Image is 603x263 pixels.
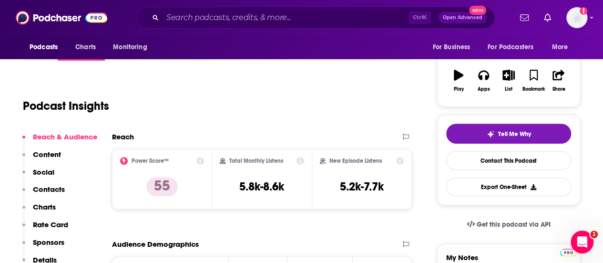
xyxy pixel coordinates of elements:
[16,9,107,27] img: Podchaser - Follow, Share and Rate Podcasts
[552,41,568,54] span: More
[33,150,61,159] p: Content
[478,86,490,92] div: Apps
[163,10,409,25] input: Search podcasts, credits, & more...
[496,63,521,98] button: List
[239,179,284,194] h3: 5.8k-8.6k
[566,7,587,28] span: Logged in as smeizlik
[22,132,97,150] button: Reach & Audience
[498,130,531,138] span: Tell Me Why
[22,168,54,185] button: Social
[540,10,555,26] a: Show notifications dropdown
[146,177,178,196] p: 55
[22,238,64,255] button: Sponsors
[106,38,159,56] button: open menu
[566,7,587,28] img: User Profile
[471,63,496,98] button: Apps
[22,220,68,238] button: Rate Card
[229,158,283,164] h2: Total Monthly Listens
[446,63,471,98] button: Play
[443,15,482,20] span: Open Advanced
[409,11,431,24] span: Ctrl K
[23,99,109,113] h1: Podcast Insights
[522,86,545,92] div: Bookmark
[487,130,494,138] img: tell me why sparkle
[22,202,56,220] button: Charts
[22,150,61,168] button: Content
[33,132,97,141] p: Reach & Audience
[469,6,486,15] span: New
[454,86,464,92] div: Play
[426,38,482,56] button: open menu
[546,63,571,98] button: Share
[329,158,382,164] h2: New Episode Listens
[590,231,598,238] span: 1
[505,86,512,92] div: List
[481,38,547,56] button: open menu
[552,86,565,92] div: Share
[516,10,532,26] a: Show notifications dropdown
[23,38,70,56] button: open menu
[132,158,169,164] h2: Power Score™
[112,240,199,249] h2: Audience Demographics
[521,63,546,98] button: Bookmark
[571,231,593,253] iframe: Intercom live chat
[560,249,577,256] img: Podchaser Pro
[112,132,134,141] h2: Reach
[340,179,384,194] h3: 5.2k-7.7k
[33,202,56,211] p: Charts
[446,151,571,170] a: Contact This Podcast
[432,41,470,54] span: For Business
[75,41,96,54] span: Charts
[477,221,551,229] span: Get this podcast via API
[446,178,571,196] button: Export One-Sheet
[69,38,102,56] a: Charts
[580,7,587,15] svg: Add a profile image
[22,185,65,202] button: Contacts
[560,247,577,256] a: Pro website
[488,41,533,54] span: For Podcasters
[566,7,587,28] button: Show profile menu
[136,7,495,29] div: Search podcasts, credits, & more...
[33,220,68,229] p: Rate Card
[30,41,58,54] span: Podcasts
[439,12,487,23] button: Open AdvancedNew
[33,168,54,177] p: Social
[33,185,65,194] p: Contacts
[33,238,64,247] p: Sponsors
[545,38,580,56] button: open menu
[446,124,571,144] button: tell me why sparkleTell Me Why
[459,213,558,236] a: Get this podcast via API
[113,41,147,54] span: Monitoring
